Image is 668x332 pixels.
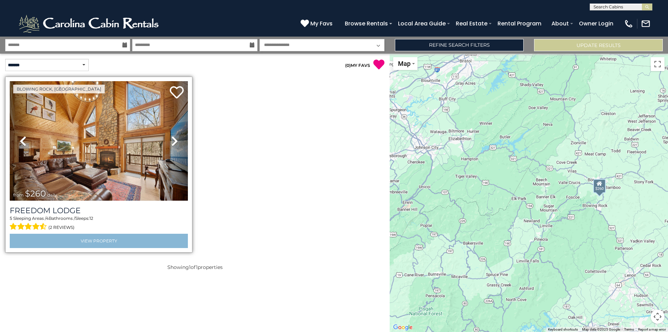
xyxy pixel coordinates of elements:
[548,17,572,30] a: About
[89,216,93,221] span: 12
[10,216,12,221] span: 5
[391,323,414,332] a: Open this area in Google Maps (opens a new window)
[624,19,634,29] img: phone-regular-white.png
[189,264,191,270] span: 1
[48,223,74,232] span: (2 reviews)
[395,17,449,30] a: Local Area Guide
[301,19,334,28] a: My Favs
[347,63,349,68] span: 0
[25,188,46,199] span: $260
[5,264,384,271] p: Showing of properties
[494,17,545,30] a: Rental Program
[13,85,105,93] a: Blowing Rock, [GEOGRAPHIC_DATA]
[641,19,651,29] img: mail-regular-white.png
[593,179,606,193] div: $260
[398,60,411,67] span: Map
[548,327,578,332] button: Keyboard shortcuts
[10,215,188,232] div: Sleeping Areas / Bathrooms / Sleeps:
[10,206,188,215] a: Freedom Lodge
[341,17,391,30] a: Browse Rentals
[10,81,188,201] img: thumbnail_168017606.jpeg
[395,39,524,51] a: Refine Search Filters
[13,192,24,198] span: from
[196,264,198,270] span: 1
[638,327,666,331] a: Report a map error
[452,17,491,30] a: Real Estate
[345,63,351,68] span: ( )
[393,57,417,70] button: Change map style
[534,39,663,51] button: Update Results
[624,327,634,331] a: Terms (opens in new tab)
[17,13,162,34] img: White-1-2.png
[170,85,184,100] a: Add to favorites
[582,327,620,331] span: Map data ©2025 Google
[575,17,617,30] a: Owner Login
[310,19,333,28] span: My Favs
[651,57,665,71] button: Toggle fullscreen view
[651,310,665,324] button: Map camera controls
[47,192,57,198] span: daily
[345,63,370,68] a: (0)MY FAVS
[391,323,414,332] img: Google
[46,216,49,221] span: 4
[10,234,188,248] a: View Property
